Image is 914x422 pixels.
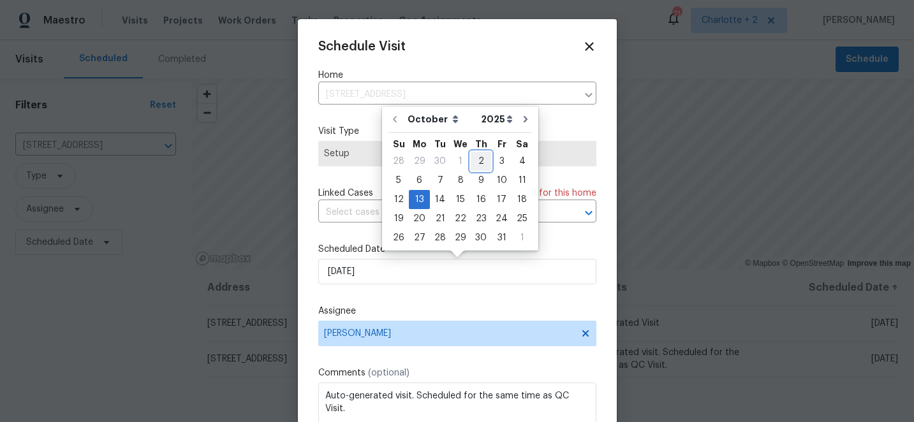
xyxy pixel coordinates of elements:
div: Mon Oct 13 2025 [409,190,430,209]
span: (optional) [368,368,409,377]
div: Tue Oct 07 2025 [430,171,450,190]
div: Mon Oct 27 2025 [409,228,430,247]
div: 1 [512,229,532,247]
div: Thu Oct 09 2025 [471,171,491,190]
div: 18 [512,191,532,208]
div: 7 [430,171,450,189]
div: 23 [471,210,491,228]
abbr: Friday [498,140,506,149]
div: Sun Sep 28 2025 [388,152,409,171]
div: 30 [430,152,450,170]
span: Setup [324,147,591,160]
div: Sun Oct 19 2025 [388,209,409,228]
div: Tue Oct 28 2025 [430,228,450,247]
div: Wed Oct 01 2025 [450,152,471,171]
input: Select cases [318,203,561,222]
div: Mon Oct 20 2025 [409,209,430,228]
abbr: Saturday [516,140,528,149]
div: Fri Oct 31 2025 [491,228,512,247]
select: Year [478,110,516,129]
div: 26 [388,229,409,247]
input: M/D/YYYY [318,259,596,284]
abbr: Monday [413,140,427,149]
div: 12 [388,191,409,208]
div: Mon Oct 06 2025 [409,171,430,190]
div: Sat Nov 01 2025 [512,228,532,247]
div: Sat Oct 25 2025 [512,209,532,228]
label: Comments [318,367,596,379]
div: 16 [471,191,491,208]
div: 8 [450,171,471,189]
div: Thu Oct 30 2025 [471,228,491,247]
input: Enter in an address [318,85,577,105]
div: Sun Oct 26 2025 [388,228,409,247]
div: Mon Sep 29 2025 [409,152,430,171]
div: 28 [430,229,450,247]
div: 5 [388,171,409,189]
div: 11 [512,171,532,189]
div: 24 [491,210,512,228]
abbr: Sunday [393,140,405,149]
div: Thu Oct 16 2025 [471,190,491,209]
select: Month [404,110,478,129]
div: 27 [409,229,430,247]
div: 3 [491,152,512,170]
button: Go to previous month [385,106,404,132]
button: Open [580,204,598,222]
div: Fri Oct 24 2025 [491,209,512,228]
div: 21 [430,210,450,228]
div: Thu Oct 23 2025 [471,209,491,228]
div: 17 [491,191,512,208]
label: Scheduled Date [318,243,596,256]
div: Wed Oct 22 2025 [450,209,471,228]
div: Sat Oct 11 2025 [512,171,532,190]
span: [PERSON_NAME] [324,328,574,338]
div: 14 [430,191,450,208]
button: Go to next month [516,106,535,132]
div: 28 [388,152,409,170]
abbr: Thursday [475,140,487,149]
div: 9 [471,171,491,189]
div: 1 [450,152,471,170]
div: 29 [450,229,471,247]
div: 19 [388,210,409,228]
div: 15 [450,191,471,208]
div: Wed Oct 08 2025 [450,171,471,190]
div: 10 [491,171,512,189]
div: 2 [471,152,491,170]
div: Sun Oct 05 2025 [388,171,409,190]
div: Wed Oct 29 2025 [450,228,471,247]
div: Sat Oct 18 2025 [512,190,532,209]
span: Linked Cases [318,187,373,200]
div: Wed Oct 15 2025 [450,190,471,209]
div: 30 [471,229,491,247]
div: 31 [491,229,512,247]
div: Fri Oct 03 2025 [491,152,512,171]
div: 29 [409,152,430,170]
span: Schedule Visit [318,40,406,53]
div: 6 [409,171,430,189]
div: Sun Oct 12 2025 [388,190,409,209]
div: Sat Oct 04 2025 [512,152,532,171]
div: 25 [512,210,532,228]
span: Close [582,40,596,54]
label: Home [318,69,596,82]
div: Tue Oct 21 2025 [430,209,450,228]
div: 20 [409,210,430,228]
label: Assignee [318,305,596,317]
div: Thu Oct 02 2025 [471,152,491,171]
abbr: Tuesday [434,140,446,149]
div: Fri Oct 10 2025 [491,171,512,190]
div: Fri Oct 17 2025 [491,190,512,209]
div: Tue Oct 14 2025 [430,190,450,209]
div: 22 [450,210,471,228]
abbr: Wednesday [453,140,468,149]
div: 13 [409,191,430,208]
div: 4 [512,152,532,170]
div: Tue Sep 30 2025 [430,152,450,171]
label: Visit Type [318,125,596,138]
